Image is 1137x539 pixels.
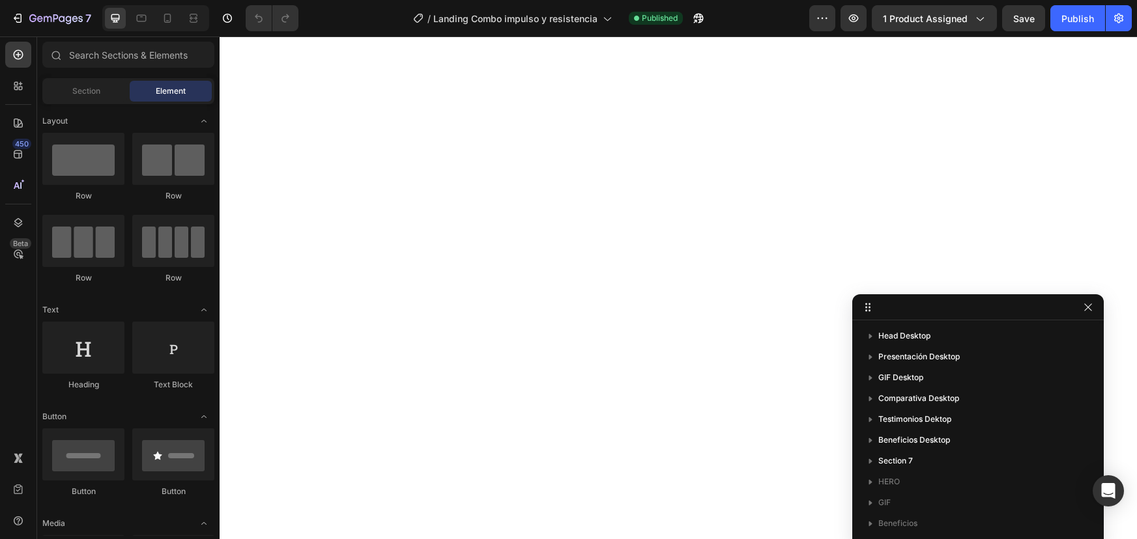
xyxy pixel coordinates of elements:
[642,12,678,24] span: Published
[42,486,124,497] div: Button
[10,238,31,249] div: Beta
[872,5,997,31] button: 1 product assigned
[1050,5,1105,31] button: Publish
[194,513,214,534] span: Toggle open
[42,115,68,127] span: Layout
[12,139,31,149] div: 450
[878,413,951,426] span: Testimonios Dektop
[42,42,214,68] input: Search Sections & Elements
[42,379,124,391] div: Heading
[1093,475,1124,506] div: Open Intercom Messenger
[42,190,124,202] div: Row
[72,85,100,97] span: Section
[878,434,950,447] span: Beneficios Desktop
[433,12,597,25] span: Landing Combo impulso y resistencia
[42,411,66,422] span: Button
[878,329,930,342] span: Head Desktop
[878,454,913,467] span: Section 7
[878,496,891,509] span: GIF
[1013,13,1035,24] span: Save
[883,12,968,25] span: 1 product assigned
[5,5,97,31] button: 7
[85,10,91,26] p: 7
[132,379,214,391] div: Text Block
[132,486,214,497] div: Button
[194,406,214,427] span: Toggle open
[878,392,959,405] span: Comparativa Desktop
[878,371,923,384] span: GIF Desktop
[878,517,917,530] span: Beneficios
[42,518,65,529] span: Media
[132,272,214,284] div: Row
[132,190,214,202] div: Row
[1061,12,1094,25] div: Publish
[220,36,1137,539] iframe: Design area
[156,85,186,97] span: Element
[42,272,124,284] div: Row
[1002,5,1045,31] button: Save
[427,12,431,25] span: /
[42,304,59,316] span: Text
[878,350,960,363] span: Presentación Desktop
[878,475,900,488] span: HERO
[194,111,214,131] span: Toggle open
[194,299,214,320] span: Toggle open
[246,5,298,31] div: Undo/Redo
